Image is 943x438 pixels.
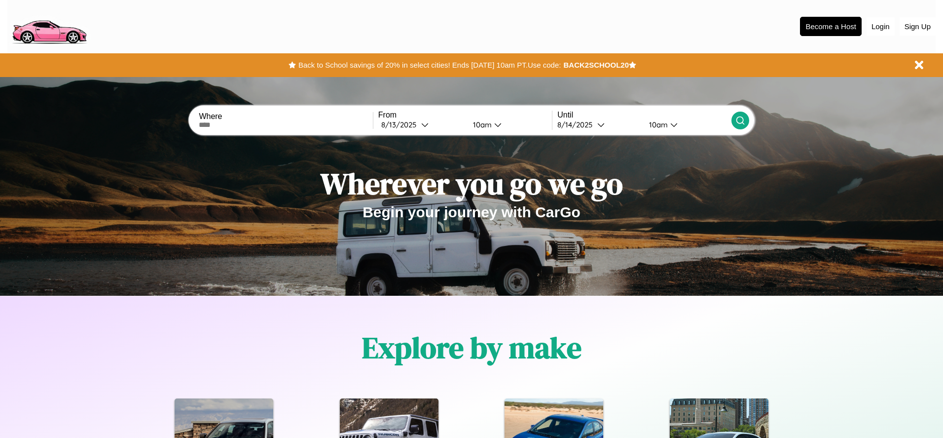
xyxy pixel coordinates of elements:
button: 10am [465,119,552,130]
div: 10am [468,120,494,129]
label: From [378,111,552,119]
button: 10am [641,119,731,130]
label: Where [199,112,372,121]
b: BACK2SCHOOL20 [563,61,629,69]
label: Until [557,111,731,119]
img: logo [7,5,91,46]
button: Sign Up [900,17,936,36]
h1: Explore by make [362,327,581,368]
div: 10am [644,120,670,129]
button: 8/13/2025 [378,119,465,130]
button: Become a Host [800,17,862,36]
button: Login [867,17,895,36]
button: Back to School savings of 20% in select cities! Ends [DATE] 10am PT.Use code: [296,58,563,72]
div: 8 / 13 / 2025 [381,120,421,129]
div: 8 / 14 / 2025 [557,120,597,129]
